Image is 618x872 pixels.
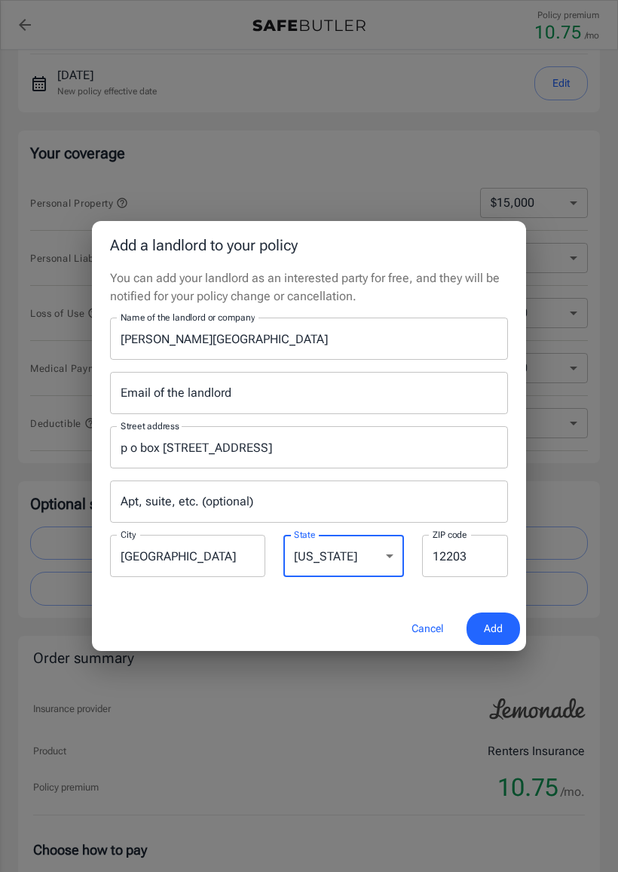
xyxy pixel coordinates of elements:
label: State [294,528,316,541]
button: Cancel [394,613,460,645]
span: Add [484,619,503,638]
h2: Add a landlord to your policy [92,221,526,269]
label: Street address [121,419,179,432]
p: You can add your landlord as an interested party for free, and they will be notified for your pol... [110,269,508,306]
button: Add [467,613,520,645]
label: City [121,528,136,541]
label: ZIP code [433,528,467,541]
label: Name of the landlord or company [121,311,255,324]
